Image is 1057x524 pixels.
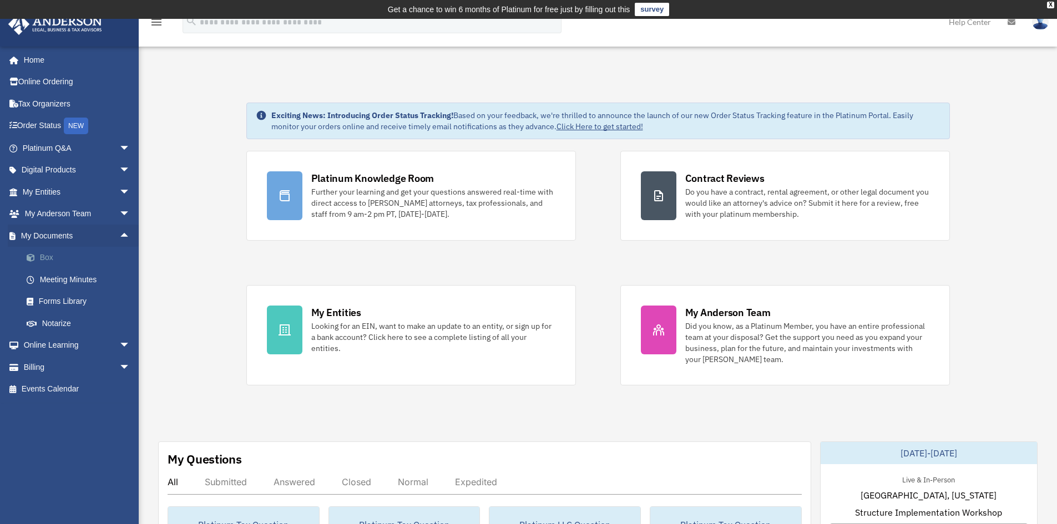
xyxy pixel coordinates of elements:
[893,473,964,485] div: Live & In-Person
[185,15,198,27] i: search
[8,356,147,378] a: Billingarrow_drop_down
[311,186,555,220] div: Further your learning and get your questions answered real-time with direct access to [PERSON_NAM...
[119,225,141,247] span: arrow_drop_up
[246,151,576,241] a: Platinum Knowledge Room Further your learning and get your questions answered real-time with dire...
[620,151,950,241] a: Contract Reviews Do you have a contract, rental agreement, or other legal document you would like...
[455,476,497,487] div: Expedited
[119,181,141,204] span: arrow_drop_down
[119,137,141,160] span: arrow_drop_down
[8,203,147,225] a: My Anderson Teamarrow_drop_down
[16,247,147,269] a: Box
[119,334,141,357] span: arrow_drop_down
[5,13,105,35] img: Anderson Advisors Platinum Portal
[8,181,147,203] a: My Entitiesarrow_drop_down
[168,451,242,467] div: My Questions
[311,171,434,185] div: Platinum Knowledge Room
[119,356,141,379] span: arrow_drop_down
[119,159,141,182] span: arrow_drop_down
[8,137,147,159] a: Platinum Q&Aarrow_drop_down
[8,71,147,93] a: Online Ordering
[855,506,1002,519] span: Structure Implementation Workshop
[685,320,929,365] div: Did you know, as a Platinum Member, you have an entire professional team at your disposal? Get th...
[16,268,147,291] a: Meeting Minutes
[119,203,141,226] span: arrow_drop_down
[8,115,147,138] a: Order StatusNEW
[8,225,147,247] a: My Documentsarrow_drop_up
[557,121,643,131] a: Click Here to get started!
[246,285,576,385] a: My Entities Looking for an EIN, want to make an update to an entity, or sign up for a bank accoun...
[821,442,1037,464] div: [DATE]-[DATE]
[168,476,178,487] div: All
[271,110,453,120] strong: Exciting News: Introducing Order Status Tracking!
[8,159,147,181] a: Digital Productsarrow_drop_down
[16,312,147,334] a: Notarize
[64,118,88,134] div: NEW
[16,291,147,313] a: Forms Library
[8,49,141,71] a: Home
[620,285,950,385] a: My Anderson Team Did you know, as a Platinum Member, you have an entire professional team at your...
[205,476,247,487] div: Submitted
[8,334,147,357] a: Online Learningarrow_drop_down
[635,3,669,16] a: survey
[311,306,361,319] div: My Entities
[398,476,428,487] div: Normal
[861,489,997,502] span: [GEOGRAPHIC_DATA], [US_STATE]
[274,476,315,487] div: Answered
[8,93,147,115] a: Tax Organizers
[685,186,929,220] div: Do you have a contract, rental agreement, or other legal document you would like an attorney's ad...
[311,320,555,354] div: Looking for an EIN, want to make an update to an entity, or sign up for a bank account? Click her...
[150,19,163,29] a: menu
[1032,14,1049,30] img: User Pic
[8,378,147,400] a: Events Calendar
[1047,2,1054,8] div: close
[388,3,630,16] div: Get a chance to win 6 months of Platinum for free just by filling out this
[685,171,765,185] div: Contract Reviews
[150,16,163,29] i: menu
[342,476,371,487] div: Closed
[271,110,940,132] div: Based on your feedback, we're thrilled to announce the launch of our new Order Status Tracking fe...
[685,306,771,319] div: My Anderson Team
